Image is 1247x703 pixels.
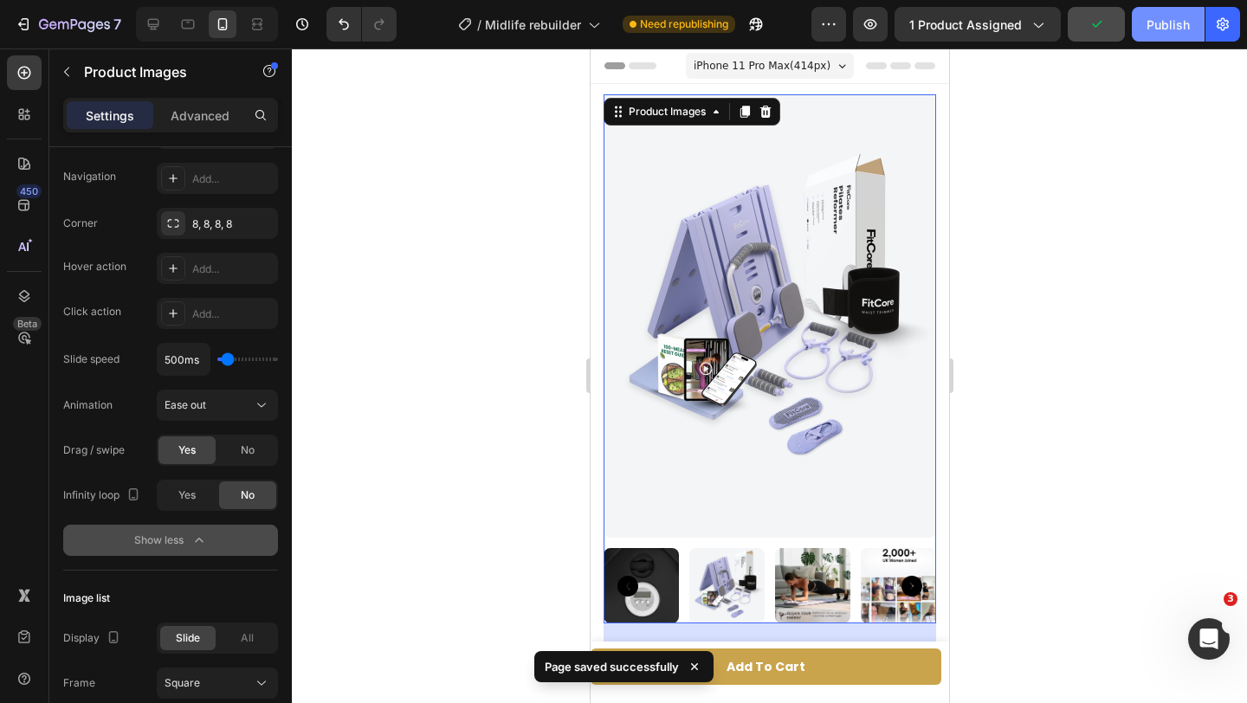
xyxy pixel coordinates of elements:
label: Frame [63,675,95,691]
div: Animation [63,397,113,413]
span: All [241,630,254,646]
div: Publish [1147,16,1190,34]
div: Navigation [63,169,116,184]
div: Display [63,627,124,650]
div: Infinity loop [63,484,144,507]
span: Yes [178,442,196,458]
iframe: Design area [591,48,949,703]
div: Click action [63,304,121,319]
span: / [477,16,481,34]
div: Beta [13,317,42,331]
p: Page saved successfully [545,658,679,675]
div: Undo/Redo [326,7,397,42]
button: Ease out [157,390,278,421]
span: Ease out [165,398,206,411]
span: No [241,442,255,458]
span: Midlife rebuilder [485,16,581,34]
iframe: Intercom live chat [1188,618,1230,660]
div: Hover action [63,259,126,274]
p: Advanced [171,106,229,125]
button: Square [157,668,278,699]
div: Corner [63,216,98,231]
button: Show less [63,525,278,556]
span: Need republishing [640,16,728,32]
div: Drag / swipe [63,442,125,458]
p: Product Images [84,61,231,82]
button: 7 [7,7,129,42]
div: Add... [192,306,274,322]
div: Add... [192,261,274,277]
div: Image list [63,590,110,606]
span: Yes [178,487,196,503]
div: 450 [16,184,42,198]
span: Slide [176,630,200,646]
p: Settings [86,106,134,125]
input: Auto [158,344,210,375]
span: No [241,487,255,503]
span: 1 product assigned [909,16,1022,34]
div: Add... [192,171,274,187]
div: Show less [134,532,208,549]
p: 7 [113,14,121,35]
span: 3 [1224,592,1237,606]
button: 1 product assigned [895,7,1061,42]
button: Publish [1132,7,1205,42]
div: 8, 8, 8, 8 [192,216,274,232]
div: Slide speed [63,351,120,367]
span: Square [165,675,200,691]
